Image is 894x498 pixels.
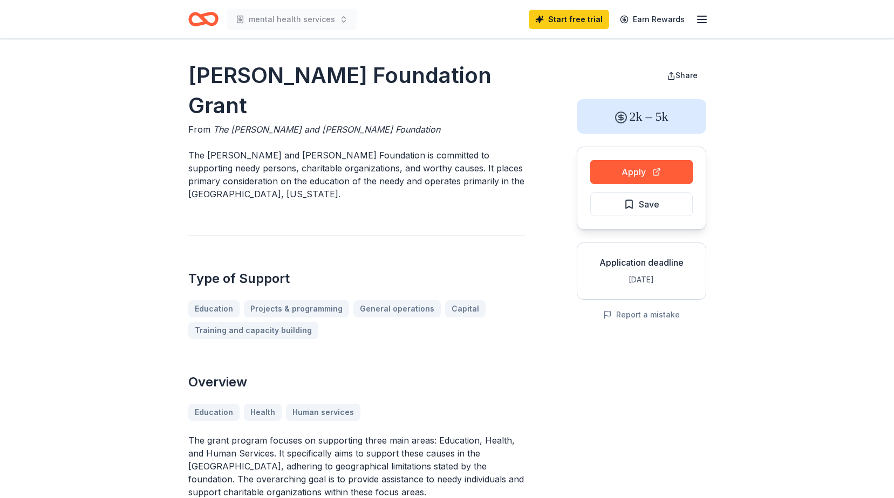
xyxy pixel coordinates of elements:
[445,300,486,317] a: Capital
[188,373,525,391] h2: Overview
[590,160,693,184] button: Apply
[188,60,525,121] h1: [PERSON_NAME] Foundation Grant
[529,10,609,29] a: Start free trial
[586,273,697,286] div: [DATE]
[353,300,441,317] a: General operations
[188,149,525,200] p: The [PERSON_NAME] and [PERSON_NAME] Foundation is committed to supporting needy persons, charitab...
[577,99,706,134] div: 2k – 5k
[244,300,349,317] a: Projects & programming
[188,322,318,339] a: Training and capacity building
[586,256,697,269] div: Application deadline
[590,192,693,216] button: Save
[188,270,525,287] h2: Type of Support
[658,65,706,86] button: Share
[188,6,219,32] a: Home
[227,9,357,30] button: mental health services
[188,300,240,317] a: Education
[213,124,440,135] span: The [PERSON_NAME] and [PERSON_NAME] Foundation
[675,71,698,80] span: Share
[613,10,691,29] a: Earn Rewards
[188,123,525,136] div: From
[249,13,335,26] span: mental health services
[603,308,680,321] button: Report a mistake
[639,197,659,211] span: Save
